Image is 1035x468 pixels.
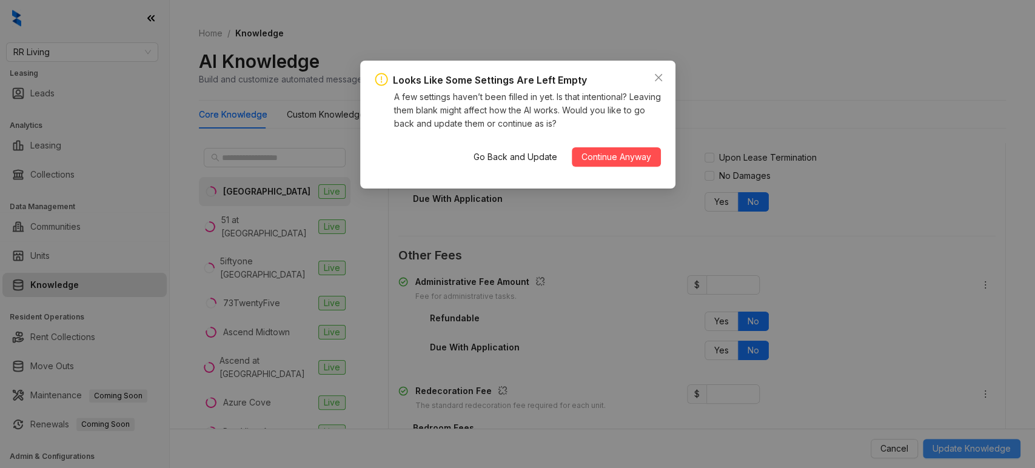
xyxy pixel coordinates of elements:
[581,150,651,164] span: Continue Anyway
[393,73,587,88] div: Looks Like Some Settings Are Left Empty
[394,90,661,130] div: A few settings haven’t been filled in yet. Is that intentional? Leaving them blank might affect h...
[572,147,661,167] button: Continue Anyway
[464,147,567,167] button: Go Back and Update
[654,73,663,82] span: close
[649,68,668,87] button: Close
[474,150,557,164] span: Go Back and Update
